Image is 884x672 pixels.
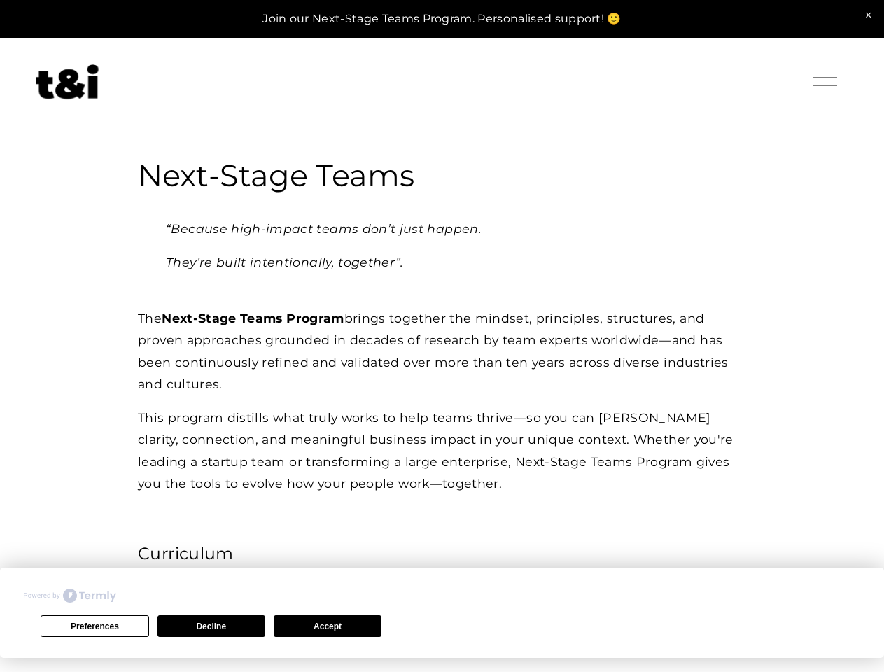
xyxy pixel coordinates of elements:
[274,615,381,637] button: Accept
[36,64,99,99] img: Future of Work Experts
[138,156,746,195] h3: Next-Stage Teams
[41,615,148,637] button: Preferences
[157,615,265,637] button: Decline
[138,539,746,568] p: Curriculum
[166,221,482,236] em: “Because high-impact teams don’t just happen.
[162,311,344,325] strong: Next-Stage Teams Program
[138,307,746,395] p: The brings together the mindset, principles, structures, and proven approaches grounded in decade...
[166,255,404,269] em: They’re built intentionally, together”.
[138,407,746,495] p: This program distills what truly works to help teams thrive—so you can [PERSON_NAME] clarity, con...
[24,589,116,603] img: Powered by Termly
